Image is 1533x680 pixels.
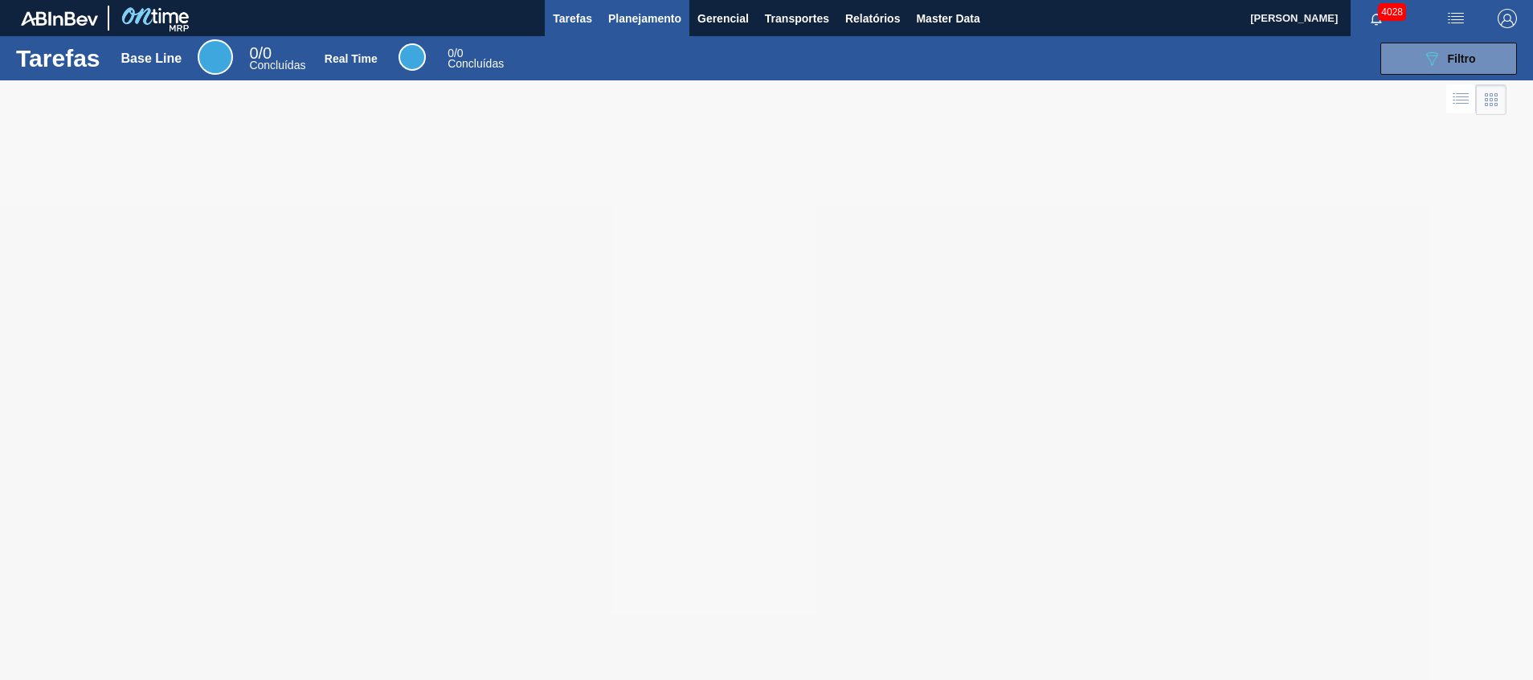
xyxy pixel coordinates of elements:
[21,11,98,26] img: TNhmsLtSVTkK8tSr43FrP2fwEKptu5GPRR3wAAAABJRU5ErkJggg==
[1378,3,1406,21] span: 4028
[608,9,681,28] span: Planejamento
[765,9,829,28] span: Transportes
[198,39,233,75] div: Base Line
[448,48,504,69] div: Real Time
[448,57,504,70] span: Concluídas
[697,9,749,28] span: Gerencial
[249,44,258,62] span: 0
[1498,9,1517,28] img: Logout
[845,9,900,28] span: Relatórios
[121,51,182,66] div: Base Line
[249,44,272,62] span: / 0
[1380,43,1517,75] button: Filtro
[249,47,305,71] div: Base Line
[325,52,378,65] div: Real Time
[1448,52,1476,65] span: Filtro
[1351,7,1402,30] button: Notificações
[553,9,592,28] span: Tarefas
[399,43,426,71] div: Real Time
[916,9,979,28] span: Master Data
[448,47,454,59] span: 0
[249,59,305,72] span: Concluídas
[16,49,100,68] h1: Tarefas
[1446,9,1466,28] img: userActions
[448,47,463,59] span: / 0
